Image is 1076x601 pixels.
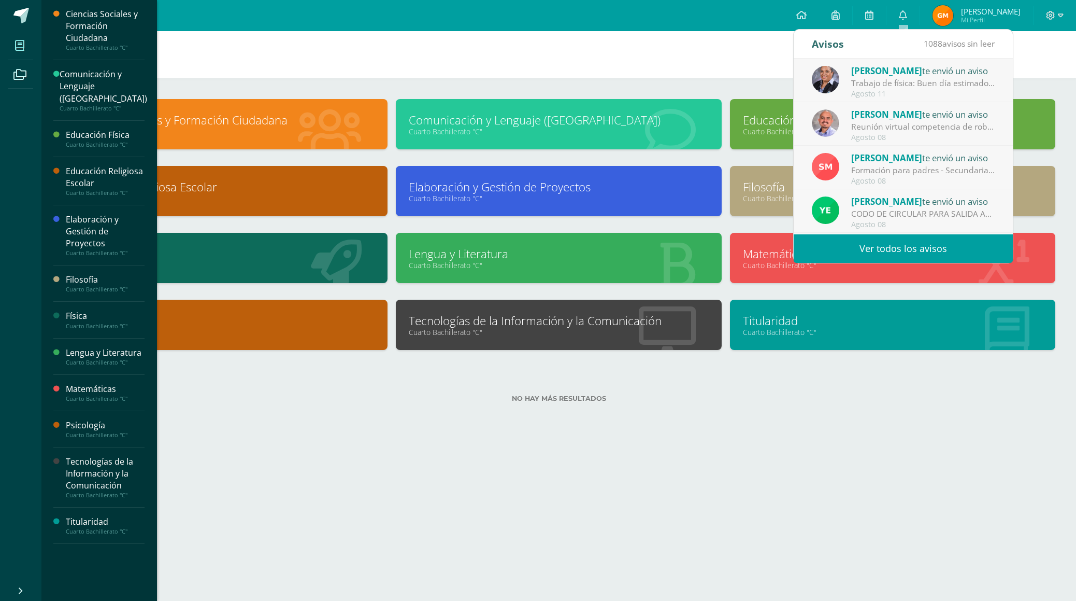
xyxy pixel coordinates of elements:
[66,492,145,499] div: Cuarto Bachillerato "C"
[66,456,145,499] a: Tecnologías de la Información y la ComunicaciónCuarto Bachillerato "C"
[743,327,1042,337] a: Cuarto Bachillerato "C"
[851,77,995,89] div: Trabajo de física: Buen día estimados padres de familia es un gusto saludarlos deseando se encuen...
[409,112,708,128] a: Comunicación y Lenguaje ([GEOGRAPHIC_DATA])
[60,68,147,111] a: Comunicación y Lenguaje ([GEOGRAPHIC_DATA])Cuarto Bachillerato "C"
[75,179,375,195] a: Educación Religiosa Escolar
[66,8,145,44] div: Ciencias Sociales y Formación Ciudadana
[812,30,844,58] div: Avisos
[409,260,708,270] a: Cuarto Bachillerato "C"
[66,383,145,402] a: MatemáticasCuarto Bachillerato "C"
[66,165,145,197] a: Educación Religiosa EscolarCuarto Bachillerato "C"
[409,313,708,329] a: Tecnologías de la Información y la Comunicación
[851,151,995,164] div: te envió un aviso
[851,65,922,77] span: [PERSON_NAME]
[66,456,145,492] div: Tecnologías de la Información y la Comunicación
[66,286,145,293] div: Cuarto Bachillerato "C"
[75,193,375,203] a: Cuarto Bachillerato "C"
[851,164,995,176] div: Formación para padres - Secundaria: Estimada Familia Marista del Liceo Guatemala, saludos y bendi...
[66,165,145,189] div: Educación Religiosa Escolar
[75,127,375,136] a: Cuarto Bachillerato "C"
[409,327,708,337] a: Cuarto Bachillerato "C"
[812,153,839,180] img: a4c9654d905a1a01dc2161da199b9124.png
[743,127,1042,136] a: Cuarto Bachillerato "C"
[743,179,1042,195] a: Filosofía
[66,516,145,535] a: TitularidadCuarto Bachillerato "C"
[743,112,1042,128] a: Educación Física
[66,274,145,286] div: Filosofía
[851,208,995,220] div: CODO DE CIRCULAR PARA SALIDA AL TEATRO: Buenas tardes estimados padres de familia, les deseo un e...
[66,420,145,431] div: Psicología
[794,234,1013,263] a: Ver todos los avisos
[60,68,147,104] div: Comunicación y Lenguaje ([GEOGRAPHIC_DATA])
[66,141,145,148] div: Cuarto Bachillerato "C"
[409,179,708,195] a: Elaboración y Gestión de Proyectos
[851,64,995,77] div: te envió un aviso
[851,152,922,164] span: [PERSON_NAME]
[409,193,708,203] a: Cuarto Bachillerato "C"
[812,66,839,93] img: 9e49cc04fe5cda7a3ba5b17913702b06.png
[743,313,1042,329] a: Titularidad
[409,246,708,262] a: Lengua y Literatura
[409,127,708,136] a: Cuarto Bachillerato "C"
[66,420,145,439] a: PsicologíaCuarto Bachillerato "C"
[66,528,145,535] div: Cuarto Bachillerato "C"
[851,195,922,207] span: [PERSON_NAME]
[62,395,1055,402] label: No hay más resultados
[66,214,145,257] a: Elaboración y Gestión de ProyectosCuarto Bachillerato "C"
[851,121,995,133] div: Reunión virtual competencia de robótica en Cobán: Buen día saludos cordiales, el día de hoy a las...
[66,310,145,322] div: Física
[75,246,375,262] a: Física
[66,249,145,257] div: Cuarto Bachillerato "C"
[75,112,375,128] a: Ciencias Sociales y Formación Ciudadana
[66,44,145,51] div: Cuarto Bachillerato "C"
[66,129,145,148] a: Educación FísicaCuarto Bachillerato "C"
[66,323,145,330] div: Cuarto Bachillerato "C"
[961,16,1021,24] span: Mi Perfil
[66,214,145,249] div: Elaboración y Gestión de Proyectos
[851,194,995,208] div: te envió un aviso
[75,327,375,337] a: Cuarto Bachillerato "C"
[851,220,995,229] div: Agosto 08
[851,90,995,99] div: Agosto 11
[66,189,145,197] div: Cuarto Bachillerato "C"
[961,6,1021,17] span: [PERSON_NAME]
[851,108,922,120] span: [PERSON_NAME]
[66,516,145,528] div: Titularidad
[851,133,995,142] div: Agosto 08
[75,260,375,270] a: Cuarto Bachillerato "C"
[66,359,145,366] div: Cuarto Bachillerato "C"
[851,107,995,121] div: te envió un aviso
[932,5,953,26] img: 175701af315c50fbd2e72832e786420b.png
[851,177,995,186] div: Agosto 08
[743,246,1042,262] a: Matemáticas
[66,347,145,359] div: Lengua y Literatura
[66,129,145,141] div: Educación Física
[743,260,1042,270] a: Cuarto Bachillerato "C"
[66,310,145,329] a: FísicaCuarto Bachillerato "C"
[924,38,942,49] span: 1088
[66,8,145,51] a: Ciencias Sociales y Formación CiudadanaCuarto Bachillerato "C"
[743,193,1042,203] a: Cuarto Bachillerato "C"
[812,109,839,137] img: f4ddca51a09d81af1cee46ad6847c426.png
[66,274,145,293] a: FilosofíaCuarto Bachillerato "C"
[66,395,145,402] div: Cuarto Bachillerato "C"
[60,105,147,112] div: Cuarto Bachillerato "C"
[66,347,145,366] a: Lengua y LiteraturaCuarto Bachillerato "C"
[75,313,375,329] a: Psicología
[812,197,839,224] img: fd93c6619258ae32e8e829e8701697bb.png
[66,383,145,395] div: Matemáticas
[924,38,995,49] span: avisos sin leer
[66,431,145,439] div: Cuarto Bachillerato "C"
